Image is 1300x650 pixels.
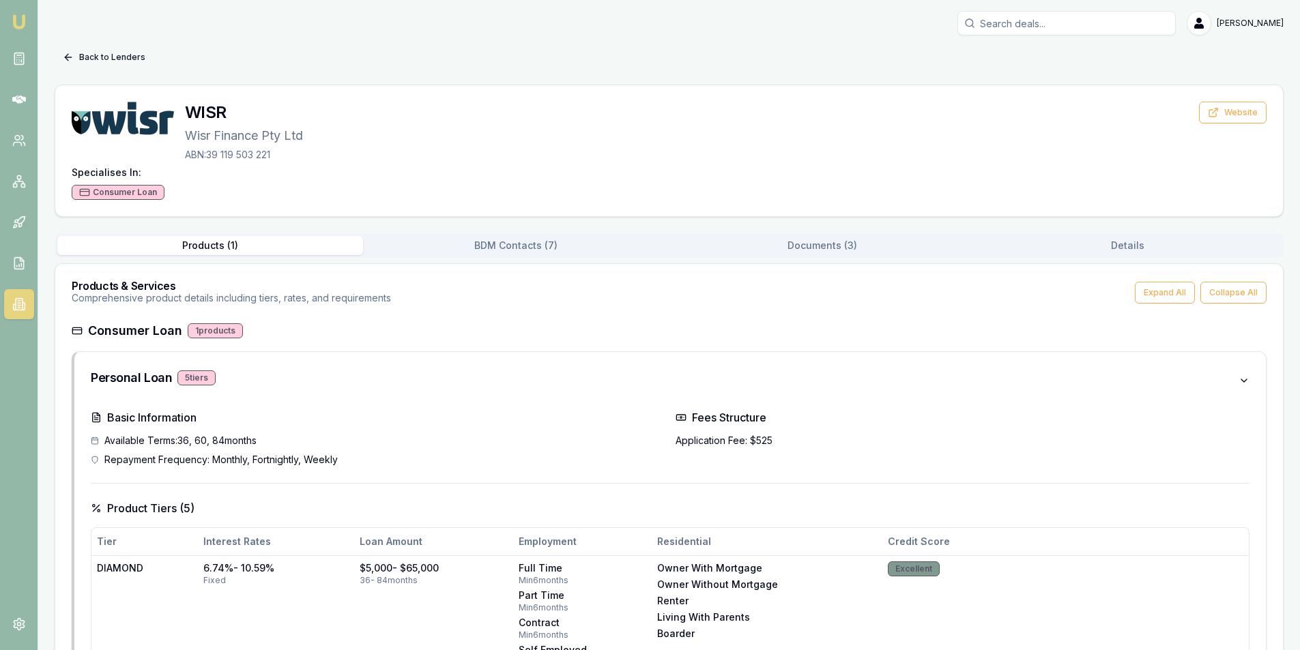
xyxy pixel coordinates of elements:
h4: Product Tiers ( 5 ) [91,500,1250,516]
div: fixed [203,575,349,586]
img: WISR logo [72,102,174,135]
div: 6.74% - 10.59% [203,561,349,575]
th: Employment [513,528,652,555]
span: Repayment Frequency: Monthly, Fortnightly, Weekly [104,453,338,467]
div: Min 6 months [519,575,646,586]
button: Back to Lenders [55,46,154,68]
th: Residential [652,528,882,555]
p: ABN: 39 119 503 221 [185,148,303,162]
button: Collapse All [1200,282,1267,304]
div: Min 6 months [519,602,646,613]
h3: Consumer Loan [88,321,182,340]
span: Application Fee: $525 [676,434,772,447]
th: Credit Score [882,528,1249,555]
h4: Fees Structure [676,409,1250,426]
div: owner with mortgage [657,561,877,575]
div: Consumer Loan [72,185,164,200]
div: Min 6 months [519,630,646,640]
div: 1 products [188,323,243,338]
div: DIAMOND [97,561,192,575]
span: Available Terms: 36, 60, 84 months [104,434,257,447]
h4: Specialises In: [72,166,1267,179]
div: contract [519,616,646,630]
img: emu-icon-u.png [11,14,27,30]
div: part time [519,589,646,602]
button: Details [975,236,1281,255]
button: Expand All [1135,282,1195,304]
th: Interest Rates [198,528,354,555]
h3: Personal Loan [91,368,172,387]
p: Wisr Finance Pty Ltd [185,126,303,145]
div: 5 tier s [177,370,216,385]
div: living with parents [657,610,877,624]
button: Documents ( 3 ) [669,236,975,255]
input: Search deals [957,11,1176,35]
div: owner without mortgage [657,578,877,591]
span: [PERSON_NAME] [1217,18,1284,29]
button: Website [1199,102,1267,123]
h4: Basic Information [91,409,665,426]
div: 36 - 84 months [360,575,508,586]
div: renter [657,594,877,608]
div: Excellent [888,561,940,576]
h3: WISR [185,102,303,123]
div: boarder [657,627,877,640]
button: Products ( 1 ) [57,236,363,255]
th: Loan Amount [354,528,513,555]
div: $5,000 - $65,000 [360,561,508,575]
p: Comprehensive product details including tiers, rates, and requirements [72,291,391,305]
button: BDM Contacts ( 7 ) [363,236,669,255]
th: Tier [91,528,198,555]
h3: Products & Services [72,280,391,291]
div: full time [519,561,646,575]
